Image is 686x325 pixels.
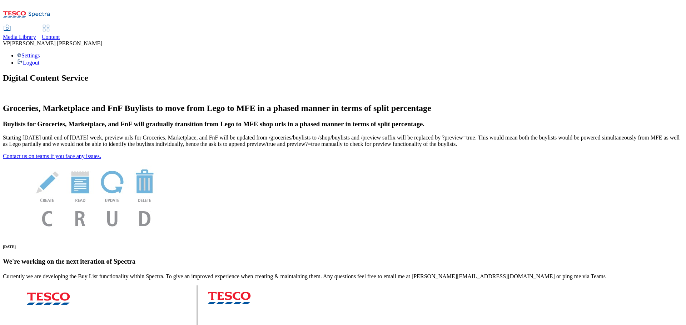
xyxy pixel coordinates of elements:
p: Starting [DATE] until end of [DATE] week, preview urls for Groceries, Marketplace, and FnF will b... [3,134,683,147]
span: VP [3,40,10,46]
a: Contact us on teams if you face any issues. [3,153,101,159]
h2: Groceries, Marketplace and FnF Buylists to move from Lego to MFE in a phased manner in terms of s... [3,103,683,113]
span: [PERSON_NAME] [PERSON_NAME] [10,40,102,46]
h6: [DATE] [3,244,683,249]
a: Logout [17,60,39,66]
a: Content [42,25,60,40]
img: News Image [3,159,189,234]
a: Media Library [3,25,36,40]
span: Media Library [3,34,36,40]
h3: Buylists for Groceries, Marketplace, and FnF will gradually transition from Lego to MFE shop urls... [3,120,683,128]
h3: We're working on the next iteration of Spectra [3,258,683,265]
p: Currently we are developing the Buy List functionality within Spectra. To give an improved experi... [3,273,683,280]
img: content-imagery [3,90,46,96]
a: Settings [17,52,40,59]
h1: Digital Content Service [3,73,683,83]
span: Content [42,34,60,40]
